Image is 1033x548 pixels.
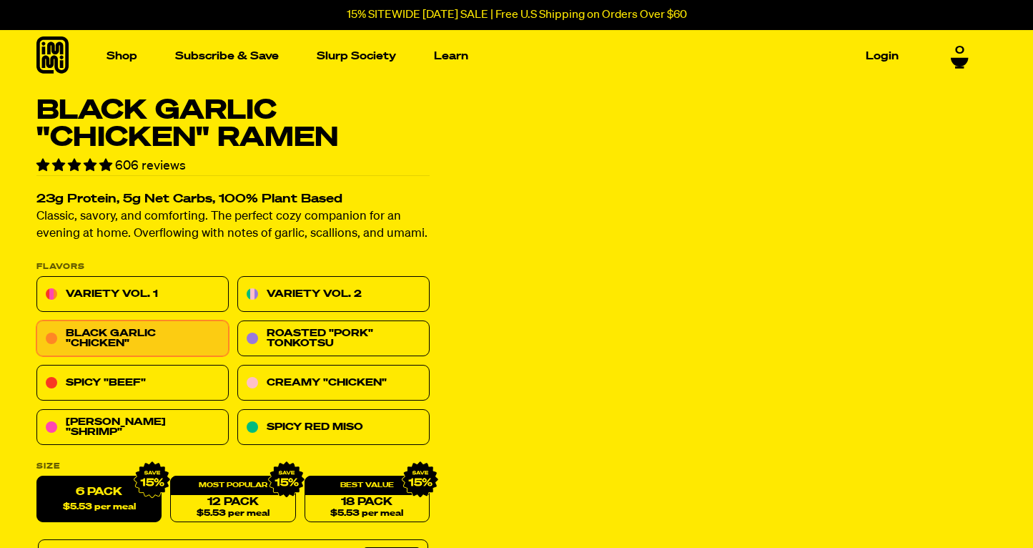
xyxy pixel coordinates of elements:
[304,476,429,523] a: 18 Pack$5.53 per meal
[36,277,229,313] a: Variety Vol. 1
[311,45,402,67] a: Slurp Society
[428,45,474,67] a: Learn
[237,321,430,357] a: Roasted "Pork" Tonkotsu
[237,366,430,401] a: Creamy "Chicken"
[134,461,171,499] img: IMG_9632.png
[36,476,162,523] label: 6 Pack
[330,509,403,519] span: $5.53 per meal
[955,44,964,57] span: 0
[169,45,285,67] a: Subscribe & Save
[36,160,115,172] span: 4.76 stars
[115,160,186,172] span: 606 reviews
[62,503,135,512] span: $5.53 per meal
[36,209,430,243] p: Classic, savory, and comforting. The perfect cozy companion for an evening at home. Overflowing w...
[196,509,269,519] span: $5.53 per meal
[36,263,430,271] p: Flavors
[101,30,904,82] nav: Main navigation
[36,366,229,401] a: Spicy "Beef"
[36,463,430,471] label: Size
[170,476,295,523] a: 12 Pack$5.53 per meal
[36,410,229,446] a: [PERSON_NAME] "Shrimp"
[36,194,430,206] h2: 23g Protein, 5g Net Carbs, 100% Plant Based
[267,461,305,499] img: IMG_9632.png
[401,461,438,499] img: IMG_9632.png
[347,9,687,21] p: 15% SITEWIDE [DATE] SALE | Free U.S Shipping on Orders Over $60
[237,410,430,446] a: Spicy Red Miso
[36,321,229,357] a: Black Garlic "Chicken"
[951,44,969,69] a: 0
[36,97,430,152] h1: Black Garlic "Chicken" Ramen
[237,277,430,313] a: Variety Vol. 2
[860,45,904,67] a: Login
[101,45,143,67] a: Shop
